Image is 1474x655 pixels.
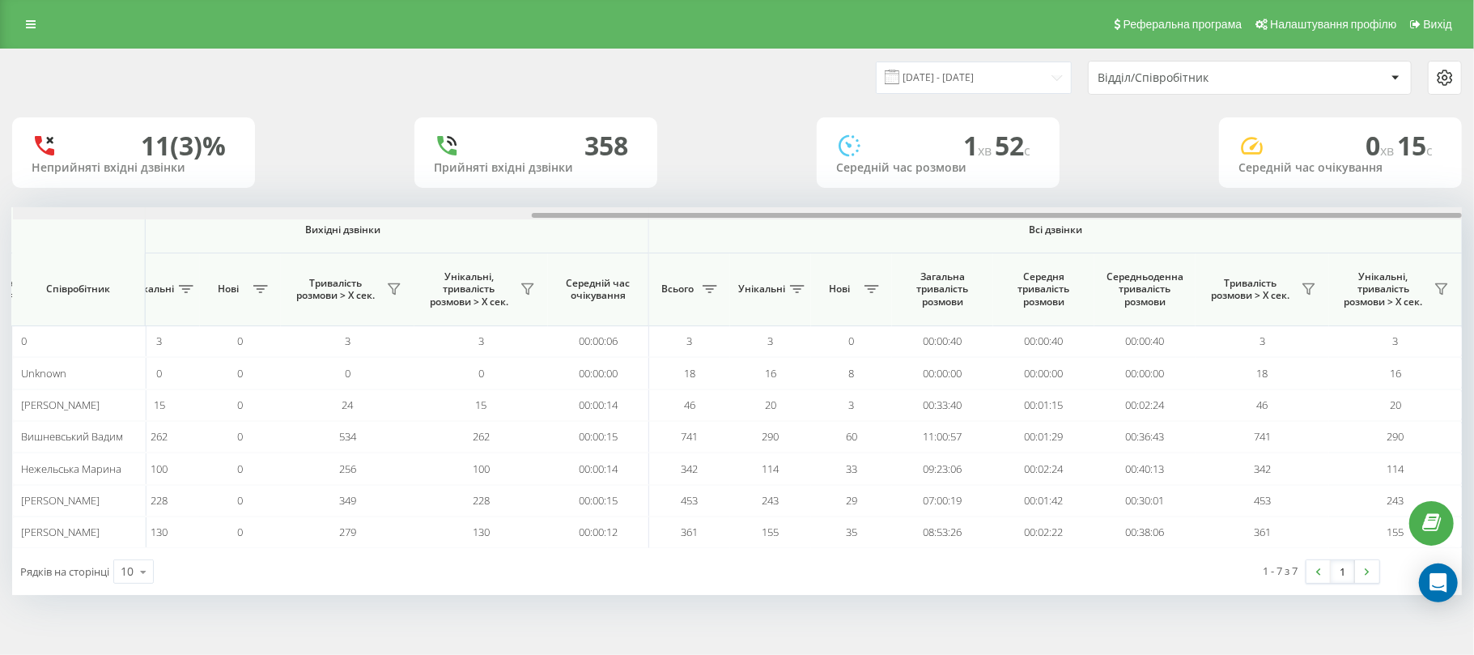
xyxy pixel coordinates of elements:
[208,283,248,296] span: Нові
[1094,389,1196,421] td: 00:02:24
[993,485,1094,517] td: 00:01:42
[1424,18,1452,31] span: Вихід
[238,366,244,381] span: 0
[476,398,487,412] span: 15
[762,493,779,508] span: 243
[151,493,168,508] span: 228
[1419,564,1458,602] div: Open Intercom Messenger
[1387,429,1404,444] span: 290
[1264,563,1298,579] div: 1 - 7 з 7
[20,564,109,579] span: Рядків на сторінці
[978,142,995,159] span: хв
[657,283,698,296] span: Всього
[478,334,484,348] span: 3
[1397,128,1433,163] span: 15
[141,130,226,161] div: 11 (3)%
[762,429,779,444] span: 290
[289,277,382,302] span: Тривалість розмови > Х сек.
[584,130,628,161] div: 358
[548,517,649,548] td: 00:00:12
[1005,270,1082,308] span: Середня тривалість розмови
[836,161,1040,175] div: Середній час розмови
[434,161,638,175] div: Прийняті вхідні дзвінки
[993,357,1094,389] td: 00:00:00
[473,525,490,539] span: 130
[32,161,236,175] div: Неприйняті вхідні дзвінки
[1390,366,1401,381] span: 16
[157,334,163,348] span: 3
[846,493,857,508] span: 29
[21,334,27,348] span: 0
[846,461,857,476] span: 33
[238,334,244,348] span: 0
[473,493,490,508] span: 228
[892,517,993,548] td: 08:53:26
[1270,18,1396,31] span: Налаштування профілю
[127,283,174,296] span: Унікальні
[765,366,776,381] span: 16
[238,493,244,508] span: 0
[892,421,993,453] td: 11:00:57
[1204,277,1297,302] span: Тривалість розмови > Х сек.
[1426,142,1433,159] span: c
[1254,525,1271,539] span: 361
[21,525,100,539] span: [PERSON_NAME]
[1259,334,1265,348] span: 3
[21,366,66,381] span: Unknown
[849,398,855,412] span: 3
[342,398,354,412] span: 24
[1094,453,1196,484] td: 00:40:13
[1257,366,1268,381] span: 18
[339,461,356,476] span: 256
[1257,398,1268,412] span: 46
[423,270,516,308] span: Унікальні, тривалість розмови > Х сек.
[238,429,244,444] span: 0
[21,429,123,444] span: Вишневський Вадим
[849,366,855,381] span: 8
[1094,421,1196,453] td: 00:36:43
[1390,398,1401,412] span: 20
[21,493,100,508] span: [PERSON_NAME]
[548,453,649,484] td: 00:00:14
[76,223,611,236] span: Вихідні дзвінки
[738,283,785,296] span: Унікальні
[1387,525,1404,539] span: 155
[697,223,1414,236] span: Всі дзвінки
[473,429,490,444] span: 262
[682,429,699,444] span: 741
[963,128,995,163] span: 1
[478,366,484,381] span: 0
[548,325,649,357] td: 00:00:06
[1094,517,1196,548] td: 00:38:06
[1107,270,1183,308] span: Середньоденна тривалість розмови
[762,525,779,539] span: 155
[849,334,855,348] span: 0
[548,485,649,517] td: 00:00:15
[1254,493,1271,508] span: 453
[768,334,774,348] span: 3
[345,334,350,348] span: 3
[1094,357,1196,389] td: 00:00:00
[1380,142,1397,159] span: хв
[682,525,699,539] span: 361
[993,421,1094,453] td: 00:01:29
[1254,461,1271,476] span: 342
[765,398,776,412] span: 20
[682,461,699,476] span: 342
[238,525,244,539] span: 0
[1393,334,1399,348] span: 3
[339,493,356,508] span: 349
[892,389,993,421] td: 00:33:40
[1238,161,1442,175] div: Середній час очікування
[26,283,131,296] span: Співробітник
[892,357,993,389] td: 00:00:00
[993,517,1094,548] td: 00:02:22
[121,564,134,580] div: 10
[846,429,857,444] span: 60
[993,453,1094,484] td: 00:02:24
[1124,18,1242,31] span: Реферальна програма
[21,461,121,476] span: Нежельська Марина
[339,429,356,444] span: 534
[684,366,695,381] span: 18
[819,283,860,296] span: Нові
